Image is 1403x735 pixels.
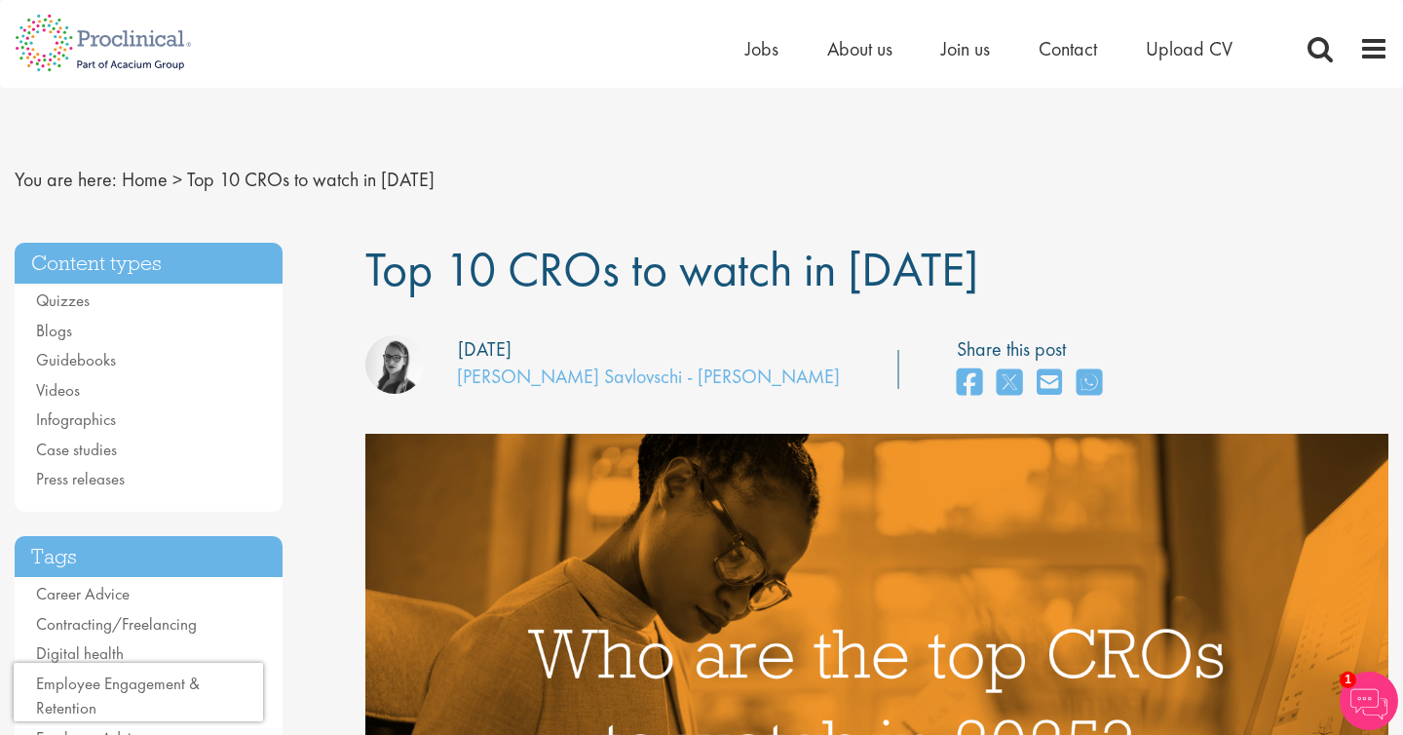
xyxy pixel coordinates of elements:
a: Videos [36,379,80,401]
span: > [172,167,182,192]
a: Blogs [36,320,72,341]
span: 1 [1340,672,1356,688]
a: share on twitter [997,363,1022,405]
a: Case studies [36,439,117,460]
span: You are here: [15,167,117,192]
img: Chatbot [1340,672,1398,730]
a: Contact [1039,36,1097,61]
img: Theodora Savlovschi - Wicks [365,335,424,394]
a: Jobs [745,36,778,61]
a: Quizzes [36,290,90,311]
a: [PERSON_NAME] Savlovschi - [PERSON_NAME] [457,364,840,389]
a: Infographics [36,408,116,430]
span: Top 10 CROs to watch in [DATE] [187,167,435,192]
a: Upload CV [1146,36,1232,61]
div: [DATE] [458,335,512,364]
a: share on email [1037,363,1062,405]
iframe: reCAPTCHA [14,663,263,721]
a: share on whats app [1077,363,1102,405]
a: Digital health [36,642,124,664]
a: Guidebooks [36,349,116,370]
a: Contracting/Freelancing [36,613,197,635]
a: share on facebook [957,363,982,405]
h3: Tags [15,536,283,578]
a: Press releases [36,468,125,489]
h3: Content types [15,243,283,285]
a: breadcrumb link [122,167,168,192]
a: Career Advice [36,583,130,604]
a: About us [827,36,892,61]
span: Top 10 CROs to watch in [DATE] [365,238,978,300]
a: Join us [941,36,990,61]
label: Share this post [957,335,1112,364]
